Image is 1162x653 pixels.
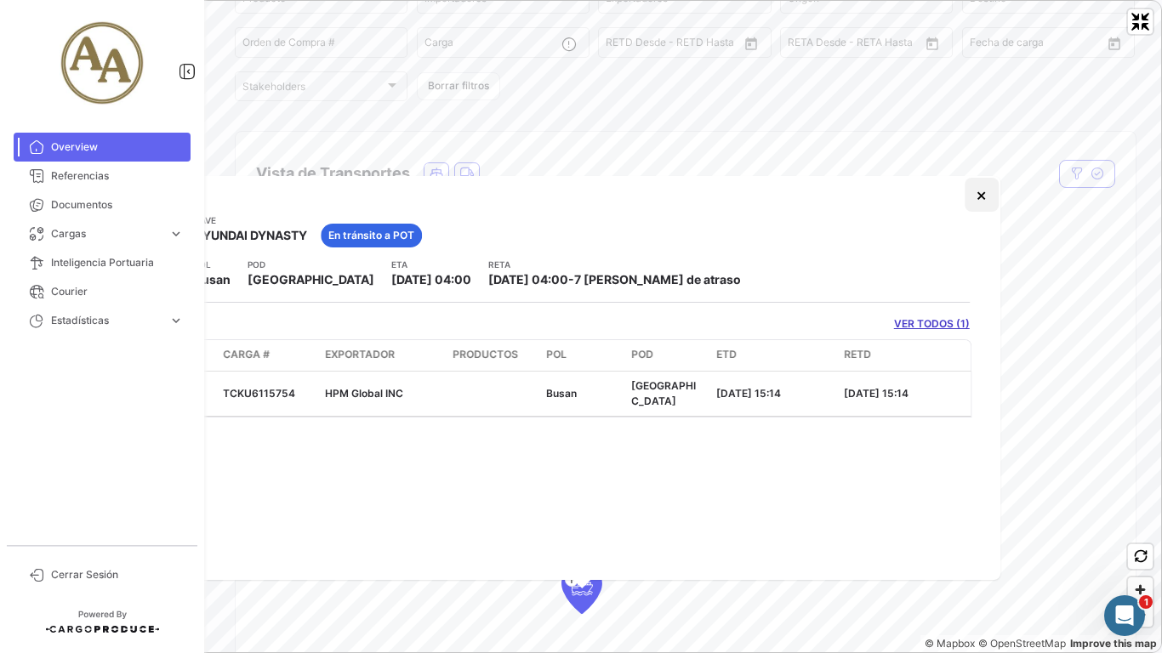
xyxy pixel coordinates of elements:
button: Exit fullscreen [1128,9,1153,34]
span: Carga # [223,347,270,362]
span: Documentos [51,197,184,213]
span: 7 [PERSON_NAME] de atraso [574,272,741,287]
a: Courier [14,277,191,306]
span: HPM Global INC [325,387,403,400]
button: Zoom in [1128,577,1153,602]
app-card-info-title: POD [248,258,374,271]
datatable-header-cell: ETA [965,340,1092,371]
app-card-info-title: POL [194,258,231,271]
a: Referencias [14,162,191,190]
div: TCKU6115754 [223,386,311,401]
span: [DATE] 04:00 [488,272,568,287]
div: Map marker [561,563,602,614]
datatable-header-cell: Productos [446,340,539,371]
span: Exportador [325,347,395,362]
span: ETD [716,347,737,362]
datatable-header-cell: RETD [837,340,965,371]
span: 1 [1139,595,1153,609]
datatable-header-cell: POL [539,340,624,371]
span: Courier [51,284,184,299]
a: OpenStreetMap [978,637,1066,650]
span: [GEOGRAPHIC_DATA] [248,271,374,288]
span: POD [631,347,653,362]
span: Referencias [51,168,184,184]
span: expand_more [168,313,184,328]
span: Inteligencia Portuaria [51,255,184,270]
datatable-header-cell: Carga # [216,340,318,371]
app-card-info-title: ETA [391,258,471,271]
a: VER TODOS (1) [894,316,970,332]
datatable-header-cell: Exportador [318,340,446,371]
span: [DATE] 15:14 [844,387,909,400]
span: Cargas [51,226,162,241]
a: Map feedback [1070,637,1157,650]
datatable-header-cell: POD [624,340,709,371]
a: Overview [14,133,191,162]
span: Estadísticas [51,313,162,328]
button: Close popup [965,178,999,212]
a: Documentos [14,190,191,219]
span: [DATE] 15:14 [716,387,781,400]
span: En tránsito a POT [328,228,414,243]
span: [DATE] 04:00 [391,272,471,287]
span: HYUNDAI DYNASTY [194,227,307,244]
span: RETD [844,347,871,362]
span: POL [546,347,567,362]
span: Productos [453,347,518,362]
span: Busan [194,271,231,288]
span: - [568,272,574,287]
app-card-info-title: RETA [488,258,741,271]
img: 852fc388-10ad-47fd-b232-e98225ca49a8.jpg [60,20,145,105]
datatable-header-cell: ETD [709,340,837,371]
iframe: Intercom live chat [1104,595,1145,636]
a: Mapbox [925,637,975,650]
span: [GEOGRAPHIC_DATA] [631,379,696,407]
span: Cerrar Sesión [51,567,184,582]
span: Busan [546,387,577,400]
span: expand_more [168,226,184,241]
span: Overview [51,139,184,155]
a: Inteligencia Portuaria [14,248,191,277]
app-card-info-title: Nave [194,213,307,227]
